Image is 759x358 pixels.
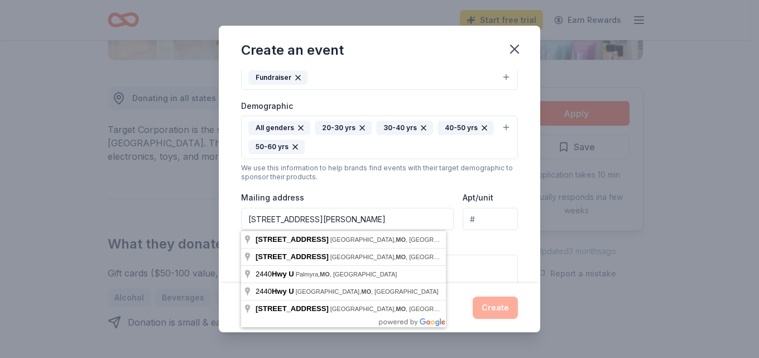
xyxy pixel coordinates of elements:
input: Enter a US address [241,208,454,230]
span: 2440 [256,270,296,278]
label: Apt/unit [463,192,493,203]
span: [GEOGRAPHIC_DATA], , [GEOGRAPHIC_DATA] [330,236,473,243]
span: [GEOGRAPHIC_DATA], , [GEOGRAPHIC_DATA] [330,306,473,312]
div: 20-30 yrs [315,121,372,135]
button: All genders20-30 yrs30-40 yrs40-50 yrs50-60 yrs [241,116,518,159]
span: [STREET_ADDRESS] [256,252,329,261]
span: Palmyra, , [GEOGRAPHIC_DATA] [296,271,397,278]
span: Hwy U [272,270,294,278]
div: 30-40 yrs [376,121,433,135]
div: Create an event [241,41,344,59]
div: Fundraiser [248,70,308,85]
div: 50-60 yrs [248,140,305,154]
div: 40-50 yrs [438,121,494,135]
label: Demographic [241,101,293,112]
span: MO [320,271,330,278]
span: [GEOGRAPHIC_DATA], , [GEOGRAPHIC_DATA] [330,254,473,260]
input: # [463,208,518,230]
span: MO [396,306,406,312]
label: Mailing address [241,192,304,203]
span: MO [396,254,406,260]
span: MO [396,236,406,243]
div: We use this information to help brands find events with their target demographic to sponsor their... [241,164,518,182]
button: Fundraiser [241,65,518,90]
div: All genders [248,121,310,135]
span: Hwy U [272,287,294,295]
span: MO [361,288,371,295]
span: [GEOGRAPHIC_DATA], , [GEOGRAPHIC_DATA] [296,288,439,295]
span: [STREET_ADDRESS] [256,235,329,244]
span: [STREET_ADDRESS] [256,304,329,313]
span: 2440 [256,287,296,295]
